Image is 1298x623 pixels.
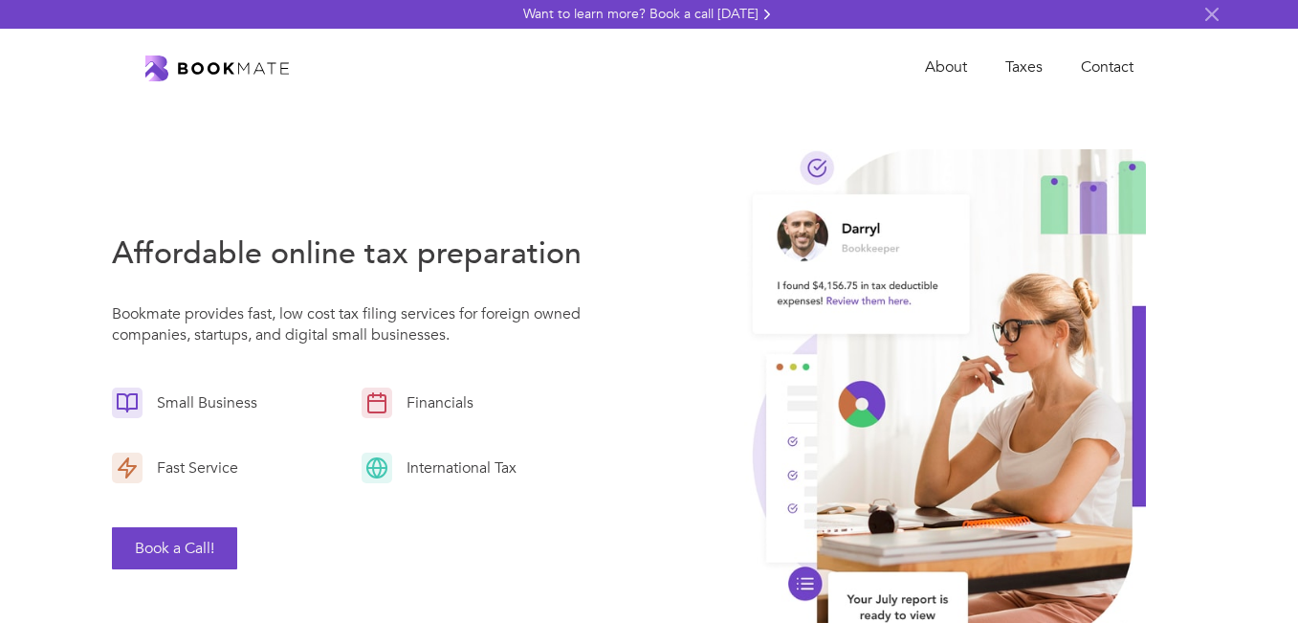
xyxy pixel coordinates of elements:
[143,392,262,413] div: Small Business
[392,457,521,478] div: International Tax
[392,392,478,413] div: Financials
[986,48,1062,87] a: Taxes
[143,457,243,478] div: Fast Service
[112,233,596,275] h3: Affordable online tax preparation
[145,54,289,82] a: home
[906,48,986,87] a: About
[523,5,759,24] div: Want to learn more? Book a call [DATE]
[523,5,776,24] a: Want to learn more? Book a call [DATE]
[112,527,237,569] button: Book a Call!
[112,303,596,355] p: Bookmate provides fast, low cost tax filing services for foreign owned companies, startups, and d...
[1062,48,1153,87] a: Contact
